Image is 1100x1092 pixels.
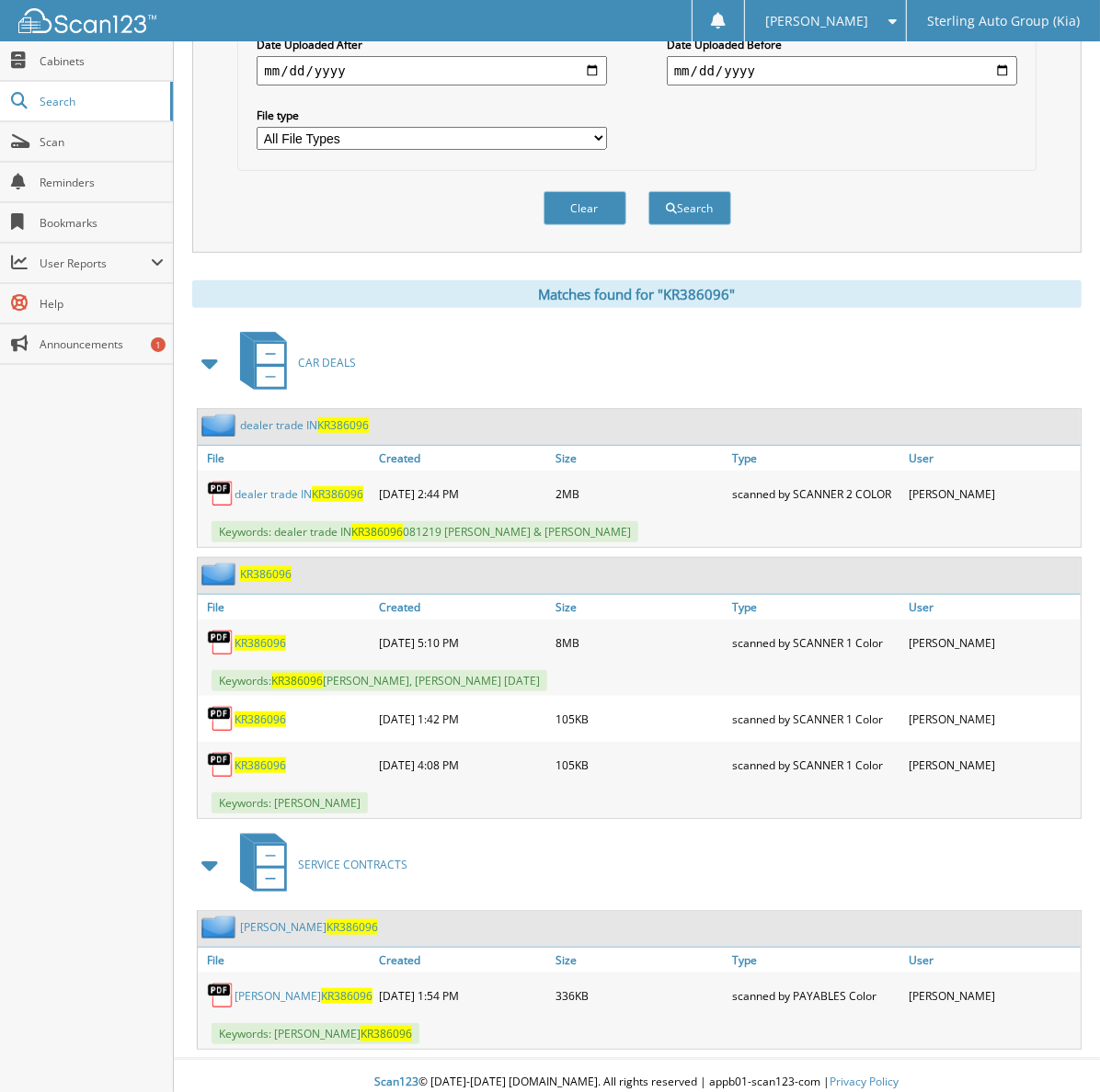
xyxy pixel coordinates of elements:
span: KR386096 [271,673,323,688]
img: PDF.png [207,480,235,507]
img: folder2.png [201,916,240,938]
span: KR386096 [321,988,372,1004]
a: KR386096 [235,711,286,727]
div: 2MB [551,475,728,512]
a: dealer trade INKR386096 [240,417,369,433]
a: Type [728,948,904,973]
span: SERVICE CONTRACTS [298,857,407,872]
div: scanned by SCANNER 1 Color [728,746,904,783]
a: Created [374,948,551,973]
a: User [904,948,1081,973]
span: Sterling Auto Group (Kia) [927,16,1080,27]
a: Size [551,948,728,973]
div: 336KB [551,977,728,1014]
img: folder2.png [201,414,240,437]
label: File type [257,108,607,123]
a: User [904,446,1081,471]
div: [PERSON_NAME] [904,746,1081,783]
button: Search [648,191,731,225]
a: KR386096 [240,566,292,582]
div: [DATE] 1:54 PM [374,977,551,1014]
div: [DATE] 2:44 PM [374,475,551,512]
div: scanned by SCANNER 2 COLOR [728,475,904,512]
div: scanned by SCANNER 1 Color [728,624,904,661]
div: 1 [151,337,166,352]
a: File [198,446,374,471]
span: Help [40,296,164,312]
a: Created [374,595,551,620]
span: Keywords: [PERSON_NAME], [PERSON_NAME] [DATE] [212,670,547,691]
a: Type [728,595,904,620]
span: User Reports [40,256,151,271]
span: [PERSON_NAME] [765,16,868,27]
a: User [904,595,1081,620]
span: Keywords: dealer trade IN 081219 [PERSON_NAME] & [PERSON_NAME] [212,521,638,542]
span: KR386096 [317,417,369,433]
div: Matches found for "KR386096" [192,280,1082,308]
a: Size [551,595,728,620]
span: KR386096 [351,524,403,540]
div: [DATE] 4:08 PM [374,746,551,783]
span: CAR DEALS [298,355,356,370]
div: [DATE] 1:42 PM [374,700,551,737]
a: Type [728,446,904,471]
span: Scan [40,134,164,150]
span: Announcements [40,336,164,352]
div: [PERSON_NAME] [904,700,1081,737]
div: 105KB [551,700,728,737]
a: CAR DEALS [229,326,356,399]
input: start [257,56,607,85]
div: [PERSON_NAME] [904,977,1081,1014]
img: PDF.png [207,751,235,779]
a: dealer trade INKR386096 [235,486,363,502]
img: folder2.png [201,563,240,586]
input: end [667,56,1017,85]
span: Cabinets [40,53,164,69]
div: scanned by PAYABLES Color [728,977,904,1014]
label: Date Uploaded Before [667,37,1017,52]
a: Size [551,446,728,471]
span: Keywords: [PERSON_NAME] [212,1023,419,1044]
span: KR386096 [327,919,378,935]
a: KR386096 [235,757,286,773]
div: [PERSON_NAME] [904,624,1081,661]
span: Bookmarks [40,215,164,231]
div: [DATE] 5:10 PM [374,624,551,661]
a: KR386096 [235,635,286,651]
span: KR386096 [312,486,363,502]
span: Search [40,94,161,109]
a: File [198,948,374,973]
span: Keywords: [PERSON_NAME] [212,792,368,813]
img: PDF.png [207,705,235,733]
a: Created [374,446,551,471]
div: scanned by SCANNER 1 Color [728,700,904,737]
a: [PERSON_NAME]KR386096 [235,988,372,1004]
label: Date Uploaded After [257,37,607,52]
a: Privacy Policy [831,1074,899,1089]
div: [PERSON_NAME] [904,475,1081,512]
span: Reminders [40,175,164,190]
div: 105KB [551,746,728,783]
button: Clear [544,191,626,225]
img: scan123-logo-white.svg [18,8,156,33]
a: File [198,595,374,620]
a: [PERSON_NAME]KR386096 [240,919,378,935]
img: PDF.png [207,982,235,1009]
div: 8MB [551,624,728,661]
span: Scan123 [375,1074,419,1089]
span: KR386096 [361,1026,412,1041]
a: SERVICE CONTRACTS [229,828,407,901]
img: PDF.png [207,629,235,656]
